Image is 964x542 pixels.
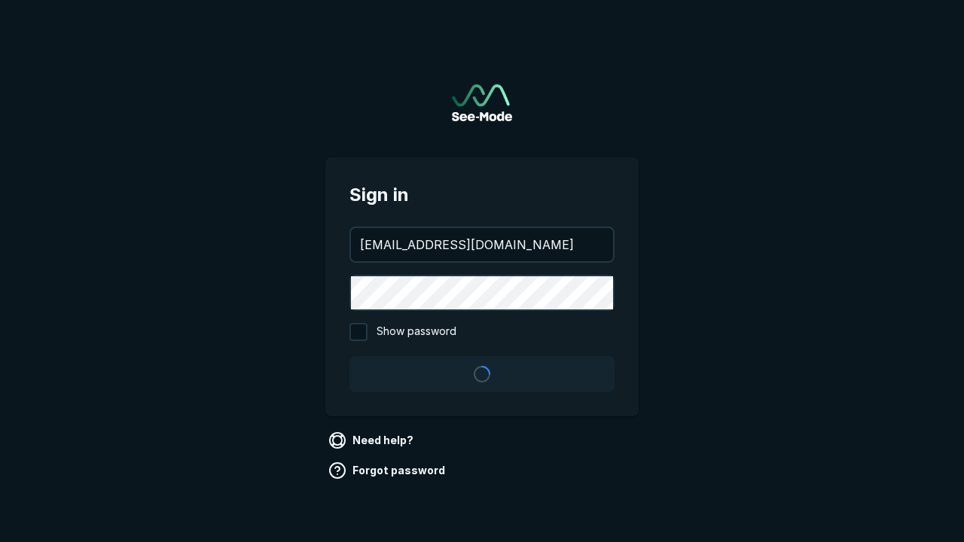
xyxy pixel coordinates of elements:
a: Need help? [325,428,419,452]
a: Go to sign in [452,84,512,121]
a: Forgot password [325,458,451,483]
span: Sign in [349,181,615,209]
img: See-Mode Logo [452,84,512,121]
input: your@email.com [351,228,613,261]
span: Show password [377,323,456,341]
